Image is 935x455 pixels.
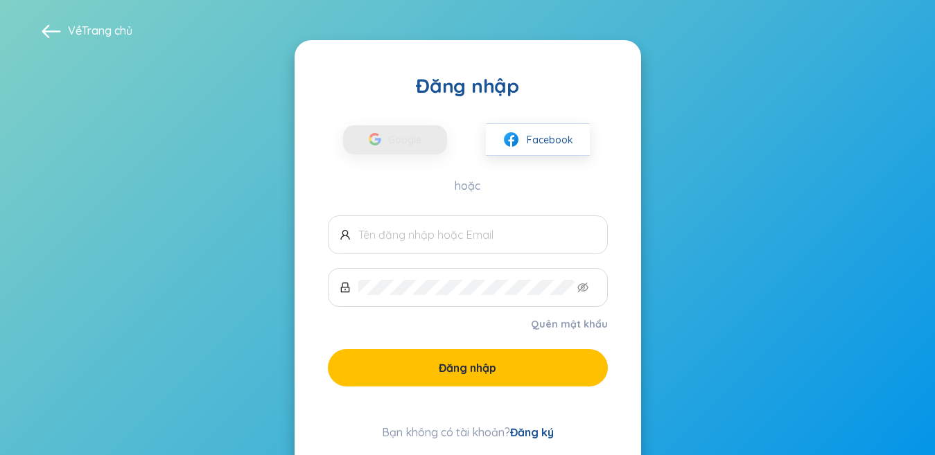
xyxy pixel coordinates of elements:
[416,73,518,98] font: Đăng nhập
[439,361,496,375] font: Đăng nhập
[382,425,510,439] font: Bạn không có tài khoản?
[531,318,608,330] font: Quên mật khẩu
[510,425,554,439] a: Đăng ký
[531,317,608,331] a: Quên mật khẩu
[577,282,588,293] span: mắt không nhìn thấy được
[340,229,351,240] span: người dùng
[328,349,608,386] button: Đăng nhập
[527,134,573,146] font: Facebook
[503,131,520,148] img: facebook
[68,24,82,37] font: Về
[388,134,421,146] font: Google
[340,282,351,293] span: khóa
[343,125,447,154] button: Google
[455,179,480,193] font: hoặc
[486,123,590,156] button: facebookFacebook
[82,24,132,37] a: Trang chủ
[358,227,596,242] input: Tên đăng nhập hoặc Email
